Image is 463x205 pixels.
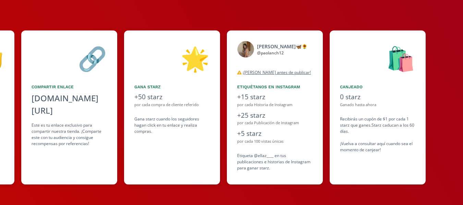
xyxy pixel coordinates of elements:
div: 🔗 [32,41,107,76]
div: @ paolanch12 [257,50,307,56]
div: Gana starz cuando los seguidores hagan click en tu enlace y realiza compras . [134,116,210,134]
div: +25 starz [237,111,313,120]
div: Etiquétanos en Instagram [237,84,313,90]
div: +15 starz [237,92,313,102]
u: ¡[PERSON_NAME] antes de publicar! [243,69,311,75]
div: Recibirás un cupón de $1 por cada 1 starz que ganes. Starz caducan a los 60 días. ¡Vuelva a consu... [340,116,415,153]
div: +5 starz [237,129,313,139]
div: 0 starz [340,92,415,102]
div: por cada 100 vistas únicas [237,139,313,144]
div: [DOMAIN_NAME][URL] [32,92,107,117]
div: Ganado hasta ahora [340,102,415,108]
div: 🛍️ [340,41,415,76]
div: +50 starz [134,92,210,102]
div: Etiqueta @ellaz____ en tus publicaciones e historias de Instagram para ganar starz. [237,153,313,171]
img: 463186579_1019144833281741_6471710766891350612_n.jpg [237,41,254,58]
div: Canjeado [340,84,415,90]
div: Gana starz [134,84,210,90]
div: por cada Historia de Instagram [237,102,313,108]
div: Este es tu enlace exclusivo para compartir nuestra tienda. ¡Comparte este con tu audiencia y cons... [32,122,107,147]
div: [PERSON_NAME]🦋🌻 [257,43,307,50]
div: Compartir Enlace [32,84,107,90]
div: por cada Publicación de Instagram [237,120,313,126]
div: por cada compra de cliente referido [134,102,210,108]
div: 🌟 [134,41,210,76]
